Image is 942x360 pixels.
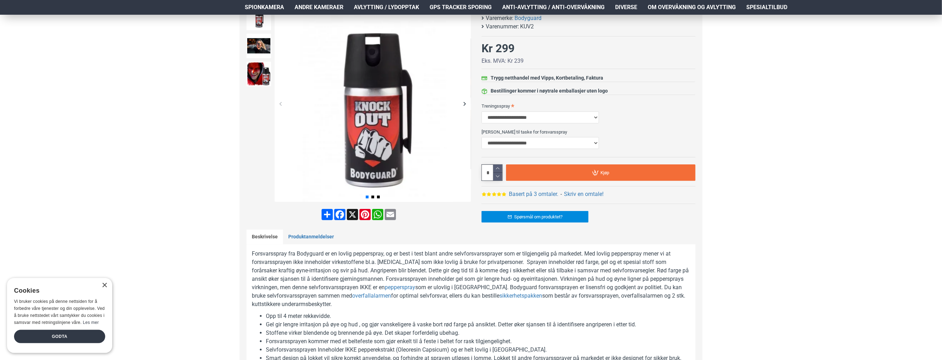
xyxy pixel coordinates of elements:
span: Spionkamera [245,3,284,12]
a: overfallalarmen [352,292,391,300]
div: Godta [14,330,105,343]
a: Spørsmål om produktet? [482,211,588,223]
a: Facebook [334,209,346,220]
li: Opp til 4 meter rekkevidde. [266,312,690,320]
label: Treningsspray [482,100,695,111]
label: [PERSON_NAME] til taske for forsvarsspray [482,126,695,137]
b: - [560,191,562,197]
span: Avlytting / Lydopptak [354,3,419,12]
span: Diverse [615,3,637,12]
p: Forsvarsspray fra Bodyguard er en lovlig pepperspray, og er best i test blant andre selvforsvarss... [252,250,690,308]
div: Next slide [459,98,471,110]
a: Email [384,209,397,220]
a: Pinterest [359,209,371,220]
img: Forsvarsspray - Lovlig Pepperspray - SpyGadgets.no [247,62,271,86]
a: sikkerhetspakken [499,292,542,300]
a: Skriv en omtale! [564,190,604,198]
a: Basert på 3 omtaler. [509,190,558,198]
a: Share [321,209,334,220]
a: WhatsApp [371,209,384,220]
a: Produktanmeldelser [283,230,339,244]
b: Varenummer: [486,22,519,31]
span: KUV2 [520,22,534,31]
div: Kr 299 [482,40,514,57]
span: Go to slide 3 [377,196,380,198]
li: Gel gir lengre irritasjon på øye og hud , og gjør vanskeligere å vaske bort rød farge på ansiktet... [266,320,690,329]
a: Beskrivelse [247,230,283,244]
div: Trygg netthandel med Vipps, Kortbetaling, Faktura [491,74,603,82]
li: Forsvarssprayen kommer med et beltefeste som gjør enkelt til å feste i beltet for rask tilgjengel... [266,337,690,346]
span: Anti-avlytting / Anti-overvåkning [502,3,605,12]
li: Selvforsvarssprayen Inneholder IKKE pepperekstrakt (Oleoresin Capsicum) og er helt lovlig i [GEOG... [266,346,690,354]
span: Andre kameraer [295,3,343,12]
span: Om overvåkning og avlytting [648,3,736,12]
img: Forsvarsspray - Lovlig Pepperspray - SpyGadgets.no [247,6,271,30]
span: GPS Tracker Sporing [430,3,492,12]
div: Bestillinger kommer i nøytrale emballasjer uten logo [491,87,608,95]
span: Kjøp [601,170,610,175]
span: Go to slide 2 [371,196,374,198]
a: pepperspray [385,283,415,292]
a: Bodyguard [514,14,541,22]
div: Previous slide [275,98,287,110]
span: Vi bruker cookies på denne nettsiden for å forbedre våre tjenester og din opplevelse. Ved å bruke... [14,299,105,325]
div: Cookies [14,283,101,298]
span: Go to slide 1 [366,196,369,198]
a: X [346,209,359,220]
li: Stoffene virker blendende og brennende på øye. Det skaper forferdelig ubehag. [266,329,690,337]
img: Forsvarsspray - Lovlig Pepperspray - SpyGadgets.no [275,6,471,202]
a: Les mer, opens a new window [83,320,99,325]
img: Forsvarsspray - Lovlig Pepperspray - SpyGadgets.no [247,34,271,58]
b: Varemerke: [486,14,513,22]
div: Close [102,283,107,288]
span: Spesialtilbud [746,3,787,12]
